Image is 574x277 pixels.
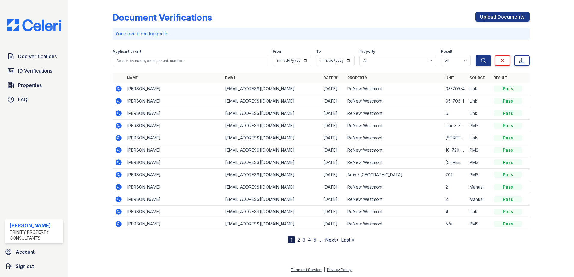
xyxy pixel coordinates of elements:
[115,30,527,37] p: You have been logged in
[125,181,223,193] td: [PERSON_NAME]
[345,83,443,95] td: ReNew Westmont
[125,132,223,144] td: [PERSON_NAME]
[345,156,443,169] td: ReNew Westmont
[223,193,321,206] td: [EMAIL_ADDRESS][DOMAIN_NAME]
[125,156,223,169] td: [PERSON_NAME]
[494,110,522,116] div: Pass
[345,181,443,193] td: ReNew Westmont
[443,193,467,206] td: 2
[5,50,63,62] a: Doc Verifications
[341,237,354,243] a: Last »
[494,98,522,104] div: Pass
[2,19,66,31] img: CE_Logo_Blue-a8612792a0a2168367f1c8372b55b34899dd931a85d93a1a3d3e32e68fde9ad4.png
[443,95,467,107] td: 05-706-1
[125,83,223,95] td: [PERSON_NAME]
[291,267,322,272] a: Terms of Service
[467,169,491,181] td: PMS
[494,221,522,227] div: Pass
[467,144,491,156] td: PMS
[467,206,491,218] td: Link
[345,132,443,144] td: ReNew Westmont
[321,181,345,193] td: [DATE]
[273,49,282,54] label: From
[345,144,443,156] td: ReNew Westmont
[494,159,522,165] div: Pass
[467,120,491,132] td: PMS
[16,248,35,255] span: Account
[446,76,455,80] a: Unit
[18,96,28,103] span: FAQ
[125,193,223,206] td: [PERSON_NAME]
[345,120,443,132] td: ReNew Westmont
[321,95,345,107] td: [DATE]
[308,237,311,243] a: 4
[345,107,443,120] td: ReNew Westmont
[321,169,345,181] td: [DATE]
[321,218,345,230] td: [DATE]
[223,169,321,181] td: [EMAIL_ADDRESS][DOMAIN_NAME]
[467,218,491,230] td: PMS
[223,206,321,218] td: [EMAIL_ADDRESS][DOMAIN_NAME]
[494,135,522,141] div: Pass
[443,206,467,218] td: 4
[494,123,522,129] div: Pass
[321,156,345,169] td: [DATE]
[223,181,321,193] td: [EMAIL_ADDRESS][DOMAIN_NAME]
[113,55,268,66] input: Search by name, email, or unit number
[323,76,338,80] a: Date ▼
[467,193,491,206] td: Manual
[113,12,212,23] div: Document Verifications
[316,49,321,54] label: To
[113,49,141,54] label: Applicant or unit
[321,144,345,156] td: [DATE]
[321,107,345,120] td: [DATE]
[359,49,375,54] label: Property
[467,181,491,193] td: Manual
[10,229,61,241] div: Trinity Property Consultants
[223,107,321,120] td: [EMAIL_ADDRESS][DOMAIN_NAME]
[494,172,522,178] div: Pass
[297,237,300,243] a: 2
[223,132,321,144] td: [EMAIL_ADDRESS][DOMAIN_NAME]
[467,95,491,107] td: Link
[443,156,467,169] td: [STREET_ADDRESS]
[5,79,63,91] a: Properties
[5,65,63,77] a: ID Verifications
[223,83,321,95] td: [EMAIL_ADDRESS][DOMAIN_NAME]
[125,95,223,107] td: [PERSON_NAME]
[475,12,530,22] a: Upload Documents
[10,222,61,229] div: [PERSON_NAME]
[467,107,491,120] td: Link
[494,209,522,215] div: Pass
[127,76,138,80] a: Name
[494,86,522,92] div: Pass
[2,260,66,272] a: Sign out
[443,132,467,144] td: [STREET_ADDRESS]
[223,144,321,156] td: [EMAIL_ADDRESS][DOMAIN_NAME]
[467,83,491,95] td: Link
[223,156,321,169] td: [EMAIL_ADDRESS][DOMAIN_NAME]
[5,94,63,106] a: FAQ
[18,53,57,60] span: Doc Verifications
[223,218,321,230] td: [EMAIL_ADDRESS][DOMAIN_NAME]
[125,169,223,181] td: [PERSON_NAME]
[313,237,316,243] a: 5
[18,67,52,74] span: ID Verifications
[494,76,508,80] a: Result
[470,76,485,80] a: Source
[494,147,522,153] div: Pass
[2,246,66,258] a: Account
[125,218,223,230] td: [PERSON_NAME]
[443,181,467,193] td: 2
[345,95,443,107] td: ReNew Westmont
[347,76,367,80] a: Property
[302,237,305,243] a: 3
[288,236,295,243] div: 1
[325,237,339,243] a: Next ›
[223,120,321,132] td: [EMAIL_ADDRESS][DOMAIN_NAME]
[225,76,236,80] a: Email
[443,218,467,230] td: N/a
[125,206,223,218] td: [PERSON_NAME]
[441,49,452,54] label: Result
